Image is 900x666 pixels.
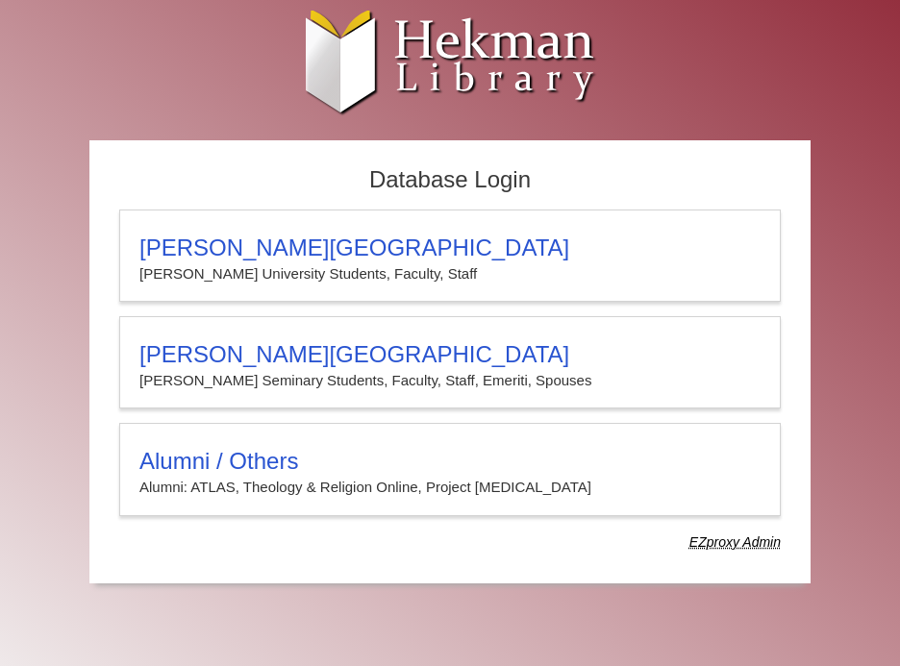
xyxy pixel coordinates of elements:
[119,316,781,408] a: [PERSON_NAME][GEOGRAPHIC_DATA][PERSON_NAME] Seminary Students, Faculty, Staff, Emeriti, Spouses
[139,368,761,393] p: [PERSON_NAME] Seminary Students, Faculty, Staff, Emeriti, Spouses
[139,261,761,286] p: [PERSON_NAME] University Students, Faculty, Staff
[689,534,781,550] dfn: Use Alumni login
[139,448,761,500] summary: Alumni / OthersAlumni: ATLAS, Theology & Religion Online, Project [MEDICAL_DATA]
[139,234,761,261] h3: [PERSON_NAME][GEOGRAPHIC_DATA]
[139,448,761,475] h3: Alumni / Others
[119,210,781,302] a: [PERSON_NAME][GEOGRAPHIC_DATA][PERSON_NAME] University Students, Faculty, Staff
[139,475,761,500] p: Alumni: ATLAS, Theology & Religion Online, Project [MEDICAL_DATA]
[110,160,790,200] h2: Database Login
[139,341,761,368] h3: [PERSON_NAME][GEOGRAPHIC_DATA]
